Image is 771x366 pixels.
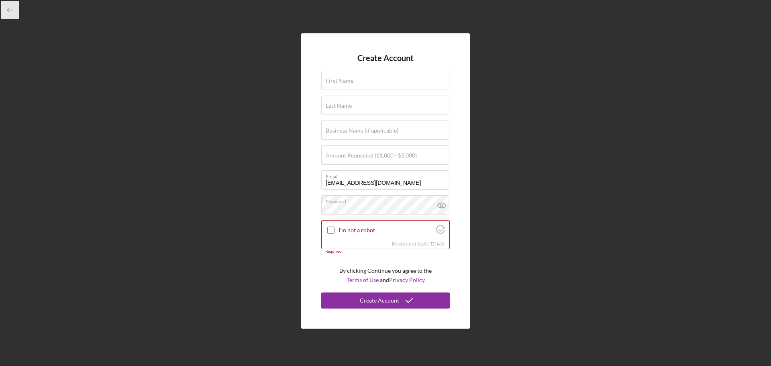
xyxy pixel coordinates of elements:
[357,53,414,63] h4: Create Account
[326,152,417,159] label: Amount Requested ($1,000 - $5,000)
[326,102,352,109] label: Last Name
[339,227,434,233] label: I'm not a robot
[326,196,449,204] label: Password
[339,266,432,284] p: By clicking Continue you agree to the and
[326,171,449,180] label: Email
[347,276,379,283] a: Terms of Use
[423,241,445,247] a: Visit Altcha.org
[326,78,353,84] label: First Name
[321,249,450,254] div: Required
[389,276,425,283] a: Privacy Policy
[436,228,445,235] a: Visit Altcha.org
[360,292,399,309] div: Create Account
[392,241,445,247] div: Protected by
[326,127,398,134] label: Business Name (if applicable)
[321,292,450,309] button: Create Account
